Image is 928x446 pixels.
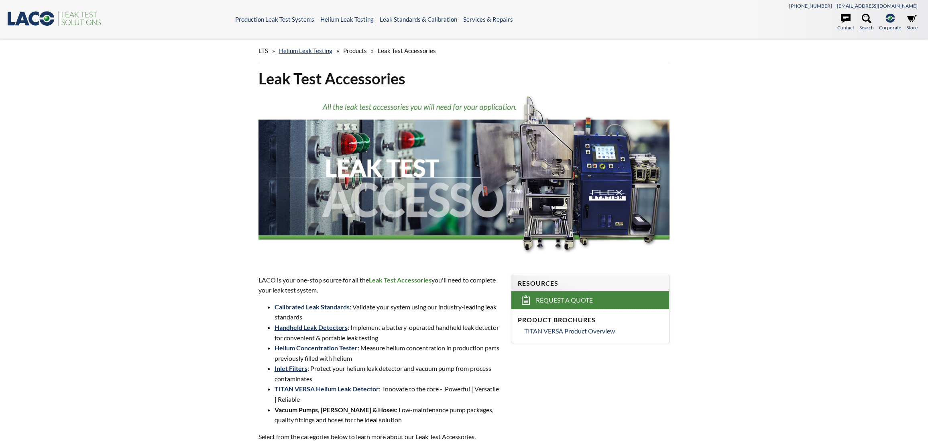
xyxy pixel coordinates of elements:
[258,39,670,62] div: » » »
[275,303,350,311] a: Calibrated Leak Standards
[275,406,396,413] strong: Vacuum Pumps, [PERSON_NAME] & Hoses
[235,16,314,23] a: Production Leak Test Systems
[275,385,379,393] a: TITAN VERSA Helium Leak Detector
[258,95,670,260] img: Leak Test Accessories header
[275,302,501,322] li: : Validate your system using our industry-leading leak standards
[837,3,918,9] a: [EMAIL_ADDRESS][DOMAIN_NAME]
[906,14,918,31] a: Store
[369,276,431,284] strong: Leak Test Accessories
[859,14,874,31] a: Search
[258,47,268,54] span: LTS
[258,275,501,295] p: LACO is your one-stop source for all the you'll need to complete your leak test system.
[258,432,501,442] p: Select from the categories below to learn more about our Leak Test Accessories.
[518,316,663,324] h4: Product Brochures
[789,3,832,9] a: [PHONE_NUMBER]
[837,14,854,31] a: Contact
[258,69,670,88] h1: Leak Test Accessories
[275,405,501,425] li: : Low-maintenance pump packages, quality fittings and hoses for the ideal solution
[879,24,901,31] span: Corporate
[320,16,374,23] a: Helium Leak Testing
[275,364,307,372] a: Inlet Filters
[275,363,501,384] li: : Protect your helium leak detector and vacuum pump from process contaminates
[275,384,501,404] li: : Innovate to the core - Powerful | Versatile | Reliable
[275,344,358,352] a: Helium Concentration Tester
[524,326,663,336] a: TITAN VERSA Product Overview
[275,343,501,363] li: : Measure helium concentration in production parts previously filled with helium
[343,47,367,54] span: Products
[279,47,332,54] a: Helium Leak Testing
[275,323,348,331] a: Handheld Leak Detectors
[380,16,457,23] a: Leak Standards & Calibration
[518,279,663,288] h4: Resources
[275,322,501,343] li: : Implement a battery-operated handheld leak detector for convenient & portable leak testing
[463,16,513,23] a: Services & Repairs
[536,296,593,305] span: Request a Quote
[378,47,436,54] span: Leak Test Accessories
[511,291,670,309] a: Request a Quote
[524,327,615,335] span: TITAN VERSA Product Overview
